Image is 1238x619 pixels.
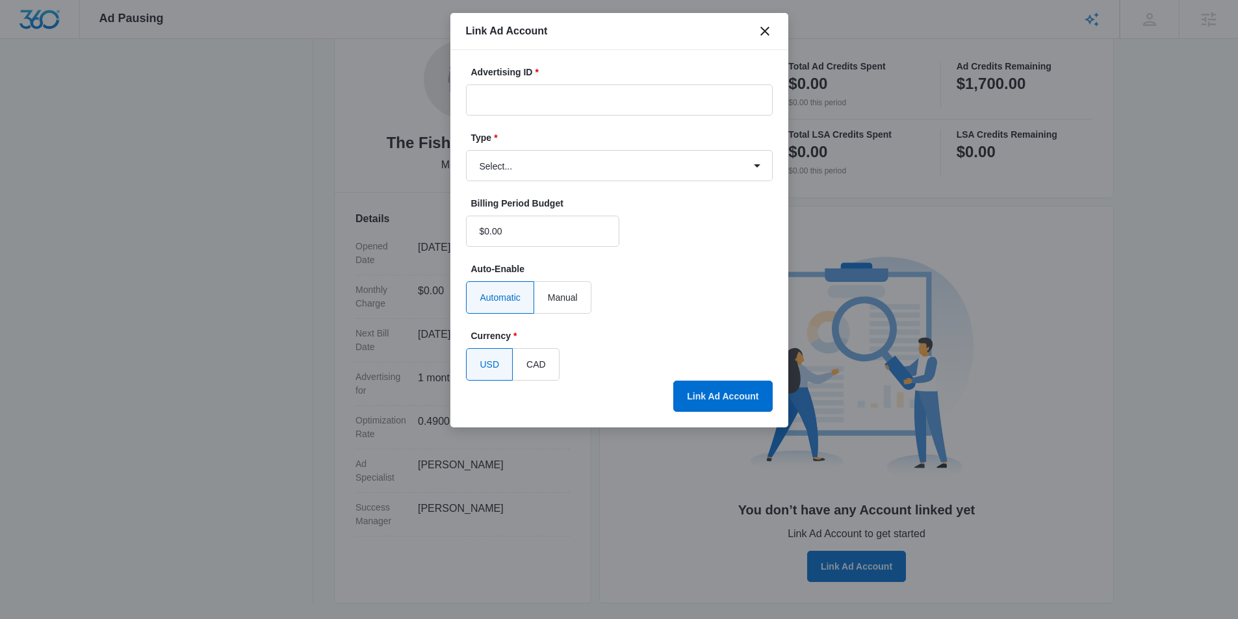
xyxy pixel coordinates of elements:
label: Type [471,131,778,145]
label: Advertising ID [471,66,778,79]
label: USD [466,348,513,381]
label: CAD [513,348,560,381]
label: Automatic [466,281,534,314]
h1: Link Ad Account [466,23,548,39]
button: Link Ad Account [673,381,772,412]
label: Currency [471,329,778,343]
label: Billing Period Budget [471,197,625,210]
label: Auto-Enable [471,262,778,276]
label: Manual [534,281,591,314]
button: close [757,23,773,39]
input: $500.00 [466,216,619,247]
